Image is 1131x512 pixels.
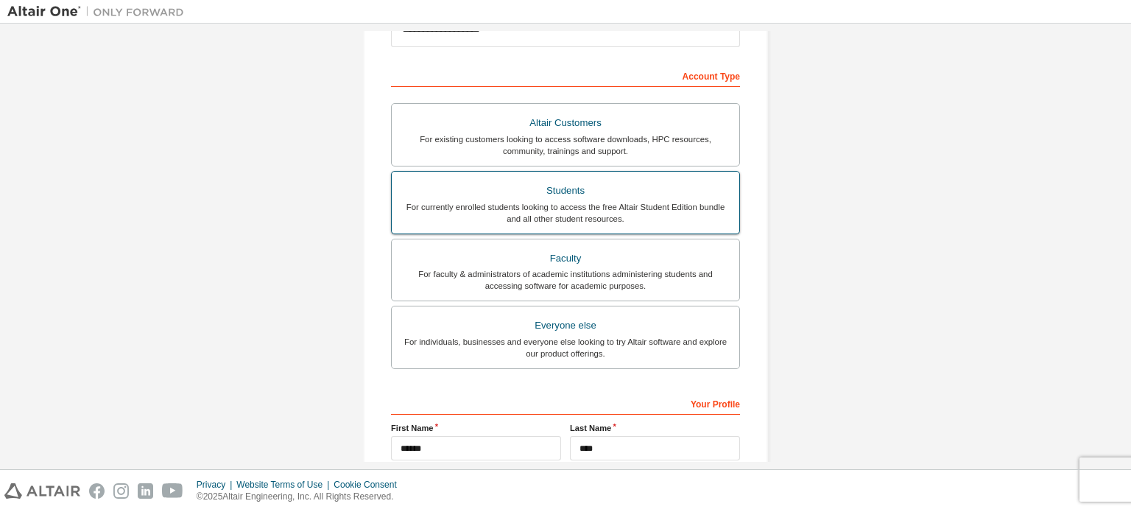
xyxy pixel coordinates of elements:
[401,315,730,336] div: Everyone else
[391,63,740,87] div: Account Type
[391,422,561,434] label: First Name
[236,479,334,491] div: Website Terms of Use
[401,180,730,201] div: Students
[401,113,730,133] div: Altair Customers
[113,483,129,499] img: instagram.svg
[401,336,730,360] div: For individuals, businesses and everyone else looking to try Altair software and explore our prod...
[334,479,405,491] div: Cookie Consent
[570,422,740,434] label: Last Name
[401,201,730,225] div: For currently enrolled students looking to access the free Altair Student Edition bundle and all ...
[197,479,236,491] div: Privacy
[401,248,730,269] div: Faculty
[197,491,406,503] p: © 2025 Altair Engineering, Inc. All Rights Reserved.
[7,4,191,19] img: Altair One
[401,133,730,157] div: For existing customers looking to access software downloads, HPC resources, community, trainings ...
[4,483,80,499] img: altair_logo.svg
[138,483,153,499] img: linkedin.svg
[401,268,730,292] div: For faculty & administrators of academic institutions administering students and accessing softwa...
[391,391,740,415] div: Your Profile
[89,483,105,499] img: facebook.svg
[162,483,183,499] img: youtube.svg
